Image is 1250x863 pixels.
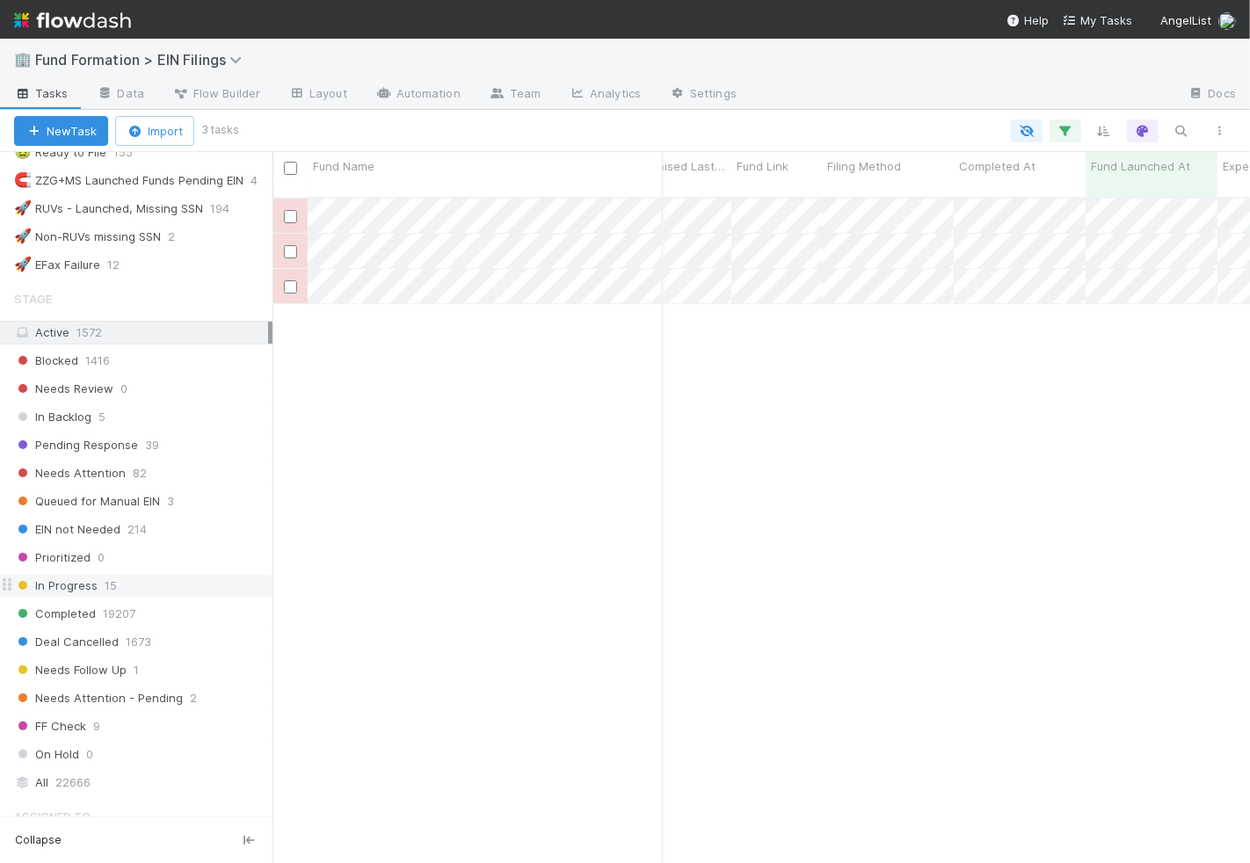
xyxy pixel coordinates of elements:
[158,81,274,109] a: Flow Builder
[555,81,655,109] a: Analytics
[475,81,555,109] a: Team
[105,575,117,597] span: 15
[103,603,135,625] span: 19207
[14,228,32,243] span: 🚀
[134,659,139,681] span: 1
[210,198,247,220] span: 194
[14,254,100,276] div: EFax Failure
[83,81,158,109] a: Data
[190,687,197,709] span: 2
[361,81,475,109] a: Automation
[120,378,127,400] span: 0
[14,575,98,597] span: In Progress
[14,631,119,653] span: Deal Cancelled
[14,200,32,215] span: 🚀
[1007,11,1049,29] div: Help
[14,715,86,737] span: FF Check
[14,350,78,372] span: Blocked
[14,659,127,681] span: Needs Follow Up
[827,157,901,175] span: Filing Method
[127,519,147,540] span: 214
[14,406,91,428] span: In Backlog
[14,172,32,187] span: 🧲
[284,210,297,223] input: Toggle Row Selected
[167,490,174,512] span: 3
[284,245,297,258] input: Toggle Row Selected
[1218,12,1236,30] img: avatar_892eb56c-5b5a-46db-bf0b-2a9023d0e8f8.png
[14,116,108,146] button: NewTask
[98,547,105,569] span: 0
[959,157,1036,175] span: Completed At
[14,687,183,709] span: Needs Attention - Pending
[115,116,194,146] button: Import
[1063,13,1132,27] span: My Tasks
[1160,13,1211,27] span: AngelList
[14,519,120,540] span: EIN not Needed
[145,434,159,456] span: 39
[113,141,150,163] span: 155
[1091,157,1190,175] span: Fund Launched At
[274,81,361,109] a: Layout
[14,799,91,834] span: Assigned To
[14,547,91,569] span: Prioritized
[14,322,268,344] div: Active
[284,162,297,175] input: Toggle All Rows Selected
[14,743,79,765] span: On Hold
[14,141,106,163] div: Ready to File
[126,631,151,653] span: 1673
[14,378,113,400] span: Needs Review
[133,462,147,484] span: 82
[14,144,32,159] span: 🤢
[14,603,96,625] span: Completed
[85,350,110,372] span: 1416
[1174,81,1250,109] a: Docs
[605,157,727,175] span: Amount Raised Last Updated
[14,462,126,484] span: Needs Attention
[284,280,297,294] input: Toggle Row Selected
[15,832,62,848] span: Collapse
[14,490,160,512] span: Queued for Manual EIN
[55,772,91,794] span: 22666
[14,170,243,192] div: ZZG+MS Launched Funds Pending EIN
[14,281,52,316] span: Stage
[86,743,93,765] span: 0
[1063,11,1132,29] a: My Tasks
[14,226,161,248] div: Non-RUVs missing SSN
[14,257,32,272] span: 🚀
[14,772,268,794] div: All
[107,254,137,276] span: 12
[251,170,275,192] span: 4
[35,51,251,69] span: Fund Formation > EIN Filings
[14,52,32,67] span: 🏢
[14,434,138,456] span: Pending Response
[737,157,789,175] span: Fund Link
[14,5,131,35] img: logo-inverted-e16ddd16eac7371096b0.svg
[98,406,105,428] span: 5
[14,198,203,220] div: RUVs - Launched, Missing SSN
[655,81,751,109] a: Settings
[201,122,239,138] small: 3 tasks
[93,715,100,737] span: 9
[14,84,69,102] span: Tasks
[172,84,260,102] span: Flow Builder
[313,157,374,175] span: Fund Name
[168,226,193,248] span: 2
[76,325,102,339] span: 1572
